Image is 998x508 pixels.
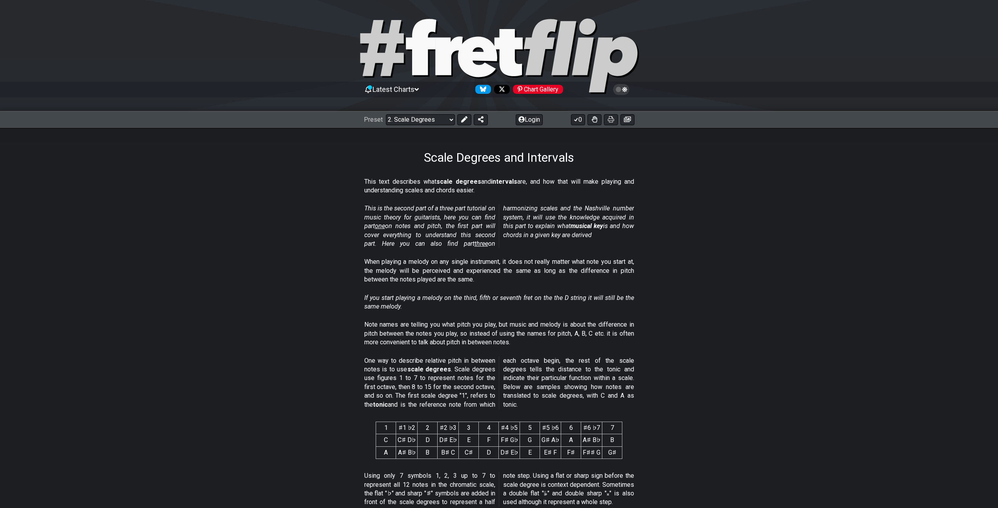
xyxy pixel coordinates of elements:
button: Share Preset [474,114,488,125]
td: D♯ E♭ [499,446,520,459]
button: 0 [571,114,585,125]
a: Follow #fretflip at Bluesky [472,85,491,94]
td: F♯ G♭ [499,434,520,446]
span: Toggle light / dark theme [617,86,626,93]
strong: scale degrees [436,178,481,185]
th: 1 [376,422,396,434]
td: G♯ [602,446,622,459]
em: This is the second part of a three part tutorial on music theory for guitarists, here you can fin... [364,205,634,247]
th: 2 [418,422,438,434]
td: D [479,446,499,459]
td: E [459,434,479,446]
p: This text describes what and are, and how that will make playing and understanding scales and cho... [364,177,634,195]
td: B [602,434,622,446]
th: 4 [479,422,499,434]
td: C [376,434,396,446]
strong: tonic [373,401,388,408]
td: A♯ B♭ [581,434,602,446]
p: When playing a melody on any single instrument, it does not really matter what note you start at,... [364,258,634,284]
th: ♯1 ♭2 [396,422,418,434]
span: three [474,240,488,247]
td: A [376,446,396,459]
em: If you start playing a melody on the third, fifth or seventh fret on the the D string it will sti... [364,294,634,310]
span: one [375,222,385,230]
td: E♯ F [540,446,561,459]
td: D♯ E♭ [438,434,459,446]
p: Note names are telling you what pitch you play, but music and melody is about the difference in p... [364,320,634,347]
td: B♯ C [438,446,459,459]
td: C♯ [459,446,479,459]
div: Chart Gallery [513,85,563,94]
td: A [561,434,581,446]
button: Create image [620,114,634,125]
td: A♯ B♭ [396,446,418,459]
button: Toggle Dexterity for all fretkits [587,114,602,125]
button: Edit Preset [457,114,471,125]
td: F [479,434,499,446]
h1: Scale Degrees and Intervals [424,150,574,165]
p: One way to describe relative pitch in between notes is to use . Scale degrees use figures 1 to 7 ... [364,356,634,409]
span: Preset [364,116,383,123]
button: Print [604,114,618,125]
th: ♯6 ♭7 [581,422,602,434]
strong: scale degrees [407,365,451,373]
td: C♯ D♭ [396,434,418,446]
th: ♯2 ♭3 [438,422,459,434]
th: 6 [561,422,581,434]
td: B [418,446,438,459]
select: Preset [386,114,455,125]
td: E [520,446,540,459]
a: Follow #fretflip at X [491,85,510,94]
strong: intervals [491,178,517,185]
button: Login [516,114,543,125]
a: #fretflip at Pinterest [510,85,563,94]
td: G [520,434,540,446]
p: Using only 7 symbols 1, 2, 3 up to 7 to represent all 12 notes in the chromatic scale, the flat "... [364,471,634,507]
th: 7 [602,422,622,434]
th: ♯4 ♭5 [499,422,520,434]
strong: musical key [571,222,603,230]
th: ♯5 ♭6 [540,422,561,434]
span: Latest Charts [373,85,414,93]
th: 5 [520,422,540,434]
td: D [418,434,438,446]
td: F♯ [561,446,581,459]
td: G♯ A♭ [540,434,561,446]
td: F♯♯ G [581,446,602,459]
th: 3 [459,422,479,434]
